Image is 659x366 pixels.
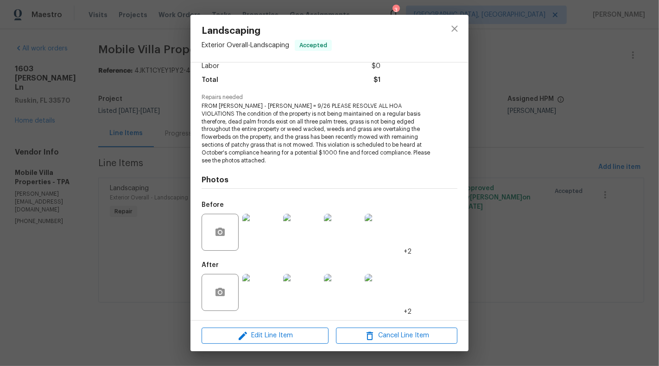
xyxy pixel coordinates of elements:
h5: After [202,262,219,268]
button: close [444,18,466,40]
span: Exterior Overall - Landscaping [202,42,289,49]
div: 3 [393,6,399,15]
span: +2 [404,247,412,256]
h5: Before [202,202,224,208]
span: +2 [404,307,412,316]
span: Accepted [296,41,331,50]
span: $1 [374,74,380,87]
span: FROM [PERSON_NAME] - [PERSON_NAME] = 9/26 PLEASE RESOLVE ALL HOA VIOLATIONS The condition of the ... [202,102,432,164]
span: Labor [202,60,219,73]
button: Edit Line Item [202,328,329,344]
button: Cancel Line Item [336,328,457,344]
span: Edit Line Item [204,330,326,341]
span: Total [202,74,218,87]
span: $0 [372,60,380,73]
span: Repairs needed [202,94,457,100]
span: Cancel Line Item [339,330,455,341]
span: Landscaping [202,26,332,36]
h4: Photos [202,175,457,185]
